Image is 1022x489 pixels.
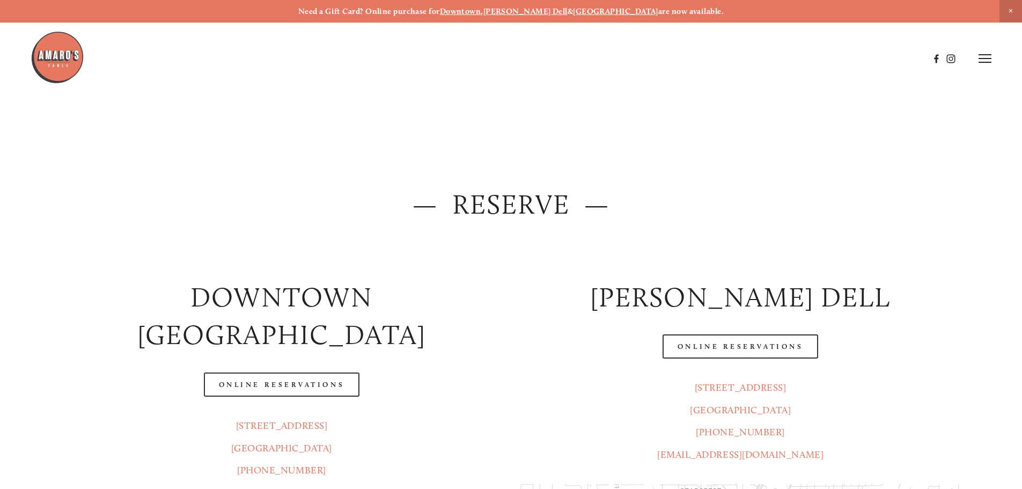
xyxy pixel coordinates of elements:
[481,6,483,16] strong: ,
[483,6,568,16] a: [PERSON_NAME] Dell
[236,420,328,432] a: [STREET_ADDRESS]
[237,464,326,476] a: [PHONE_NUMBER]
[61,186,960,224] h2: — Reserve —
[573,6,658,16] a: [GEOGRAPHIC_DATA]
[31,31,84,84] img: Amaro's Table
[696,426,785,438] a: [PHONE_NUMBER]
[695,382,786,393] a: [STREET_ADDRESS]
[520,279,961,317] h2: [PERSON_NAME] DELL
[298,6,440,16] strong: Need a Gift Card? Online purchase for
[440,6,481,16] a: Downtown
[663,334,818,359] a: Online Reservations
[568,6,573,16] strong: &
[690,404,791,416] a: [GEOGRAPHIC_DATA]
[231,442,332,454] a: [GEOGRAPHIC_DATA]
[204,373,359,397] a: Online Reservations
[657,449,824,461] a: [EMAIL_ADDRESS][DOMAIN_NAME]
[61,279,502,355] h2: Downtown [GEOGRAPHIC_DATA]
[658,6,724,16] strong: are now available.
